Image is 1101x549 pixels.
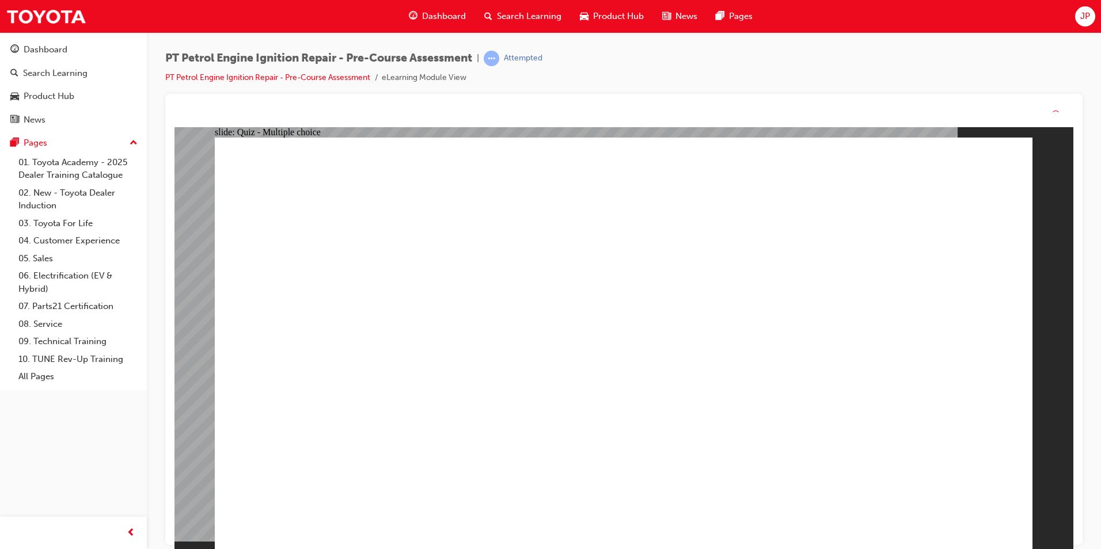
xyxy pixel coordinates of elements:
a: Dashboard [5,39,142,60]
a: 08. Service [14,315,142,333]
a: 02. New - Toyota Dealer Induction [14,184,142,215]
span: PT Petrol Engine Ignition Repair - Pre-Course Assessment [165,52,472,65]
span: news-icon [10,115,19,125]
span: car-icon [10,91,19,102]
span: pages-icon [10,138,19,148]
div: Product Hub [24,90,74,103]
div: Search Learning [23,67,88,80]
span: Product Hub [593,10,644,23]
span: learningRecordVerb_ATTEMPT-icon [484,51,499,66]
button: JP [1075,6,1095,26]
span: JP [1080,10,1090,23]
span: guage-icon [409,9,417,24]
div: Attempted [504,53,542,64]
img: Trak [6,3,86,29]
a: guage-iconDashboard [400,5,475,28]
a: search-iconSearch Learning [475,5,571,28]
span: Pages [729,10,753,23]
button: DashboardSearch LearningProduct HubNews [5,37,142,132]
a: News [5,109,142,131]
span: car-icon [580,9,589,24]
span: guage-icon [10,45,19,55]
a: Search Learning [5,63,142,84]
a: 04. Customer Experience [14,232,142,250]
a: 07. Parts21 Certification [14,298,142,315]
a: news-iconNews [653,5,707,28]
a: 03. Toyota For Life [14,215,142,232]
a: 10. TUNE Rev-Up Training [14,350,142,368]
a: car-iconProduct Hub [571,5,653,28]
a: Product Hub [5,86,142,107]
span: Search Learning [497,10,561,23]
button: Pages [5,132,142,154]
span: news-icon [662,9,671,24]
div: Pages [24,136,47,150]
a: pages-iconPages [707,5,762,28]
a: 06. Electrification (EV & Hybrid) [14,267,142,298]
a: All Pages [14,368,142,386]
span: prev-icon [127,526,135,540]
span: up-icon [130,136,138,151]
a: PT Petrol Engine Ignition Repair - Pre-Course Assessment [165,73,370,82]
span: search-icon [484,9,492,24]
li: eLearning Module View [382,71,466,85]
span: search-icon [10,68,18,79]
div: Dashboard [24,43,67,56]
div: News [24,113,45,127]
span: News [675,10,697,23]
a: 01. Toyota Academy - 2025 Dealer Training Catalogue [14,154,142,184]
span: Dashboard [422,10,466,23]
a: 09. Technical Training [14,333,142,350]
a: 05. Sales [14,250,142,268]
span: pages-icon [716,9,724,24]
span: | [477,52,479,65]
